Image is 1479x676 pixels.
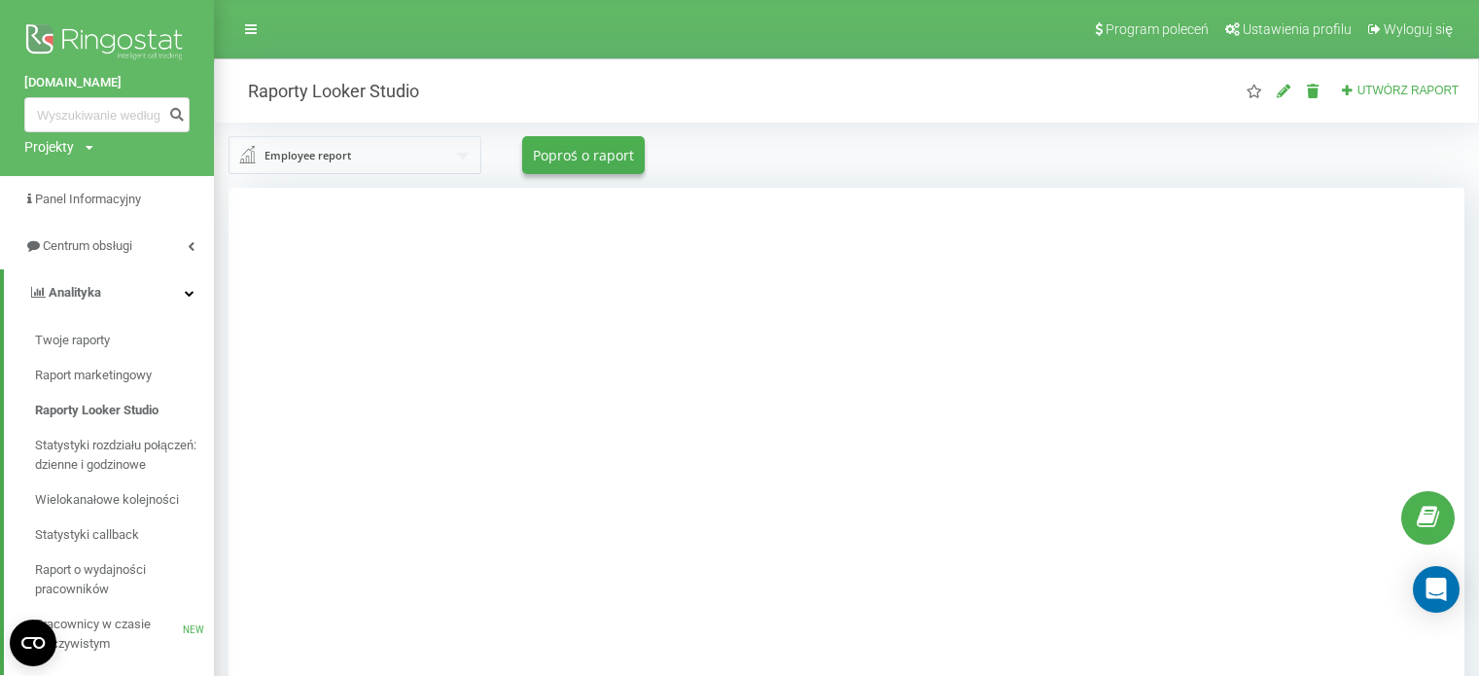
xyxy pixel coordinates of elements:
[10,620,56,666] button: Open CMP widget
[35,428,214,482] a: Statystyki rozdziału połączeń: dzienne i godzinowe
[1243,21,1352,37] span: Ustawienia profilu
[1340,84,1354,95] i: Utwórz raport
[1305,84,1321,97] i: Usuń raport
[35,192,141,206] span: Panel Informacyjny
[49,285,101,300] span: Analityka
[35,393,214,428] a: Raporty Looker Studio
[35,615,183,654] span: Pracownicy w czasie rzeczywistym
[24,137,74,157] div: Projekty
[1413,566,1460,613] div: Open Intercom Messenger
[1106,21,1209,37] span: Program poleceń
[35,401,158,420] span: Raporty Looker Studio
[35,552,214,607] a: Raport o wydajności pracowników
[35,560,204,599] span: Raport o wydajności pracowników
[1276,84,1292,97] i: Edytuj raportu
[35,436,204,475] span: Statystyki rozdziału połączeń: dzienne i godzinowe
[35,525,139,545] span: Statystyki callback
[229,80,419,102] h2: Raporty Looker Studio
[522,136,645,174] button: Poproś o raport
[1247,84,1263,97] i: Ten raport zostanie załadowany jako pierwszy po otwarciu aplikacji "Looker Studio Reports". Można...
[264,145,351,166] div: Employee report
[43,238,132,253] span: Centrum obsługi
[35,490,179,510] span: Wielokanałowe kolejności
[4,269,214,316] a: Analityka
[35,331,110,350] span: Twoje raporty
[1384,21,1453,37] span: Wyloguj się
[35,366,152,385] span: Raport marketingowy
[24,19,190,68] img: Ringostat logo
[35,607,214,661] a: Pracownicy w czasie rzeczywistymNEW
[35,517,214,552] a: Statystyki callback
[35,482,214,517] a: Wielokanałowe kolejności
[1334,83,1464,99] button: Utwórz raport
[1357,84,1459,97] span: Utwórz raport
[35,323,214,358] a: Twoje raporty
[24,97,190,132] input: Wyszukiwanie według numeru
[24,73,190,92] a: [DOMAIN_NAME]
[35,358,214,393] a: Raport marketingowy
